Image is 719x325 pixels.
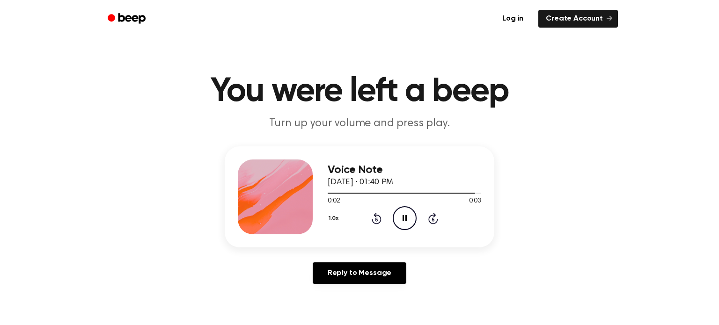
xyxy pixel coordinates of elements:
span: 0:03 [469,196,481,206]
span: [DATE] · 01:40 PM [328,178,393,187]
a: Log in [493,8,533,29]
a: Create Account [538,10,618,28]
h1: You were left a beep [120,75,599,108]
p: Turn up your volume and press play. [180,116,539,131]
h3: Voice Note [328,164,481,176]
span: 0:02 [328,196,340,206]
a: Beep [101,10,154,28]
a: Reply to Message [313,262,406,284]
button: 1.0x [328,210,342,226]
